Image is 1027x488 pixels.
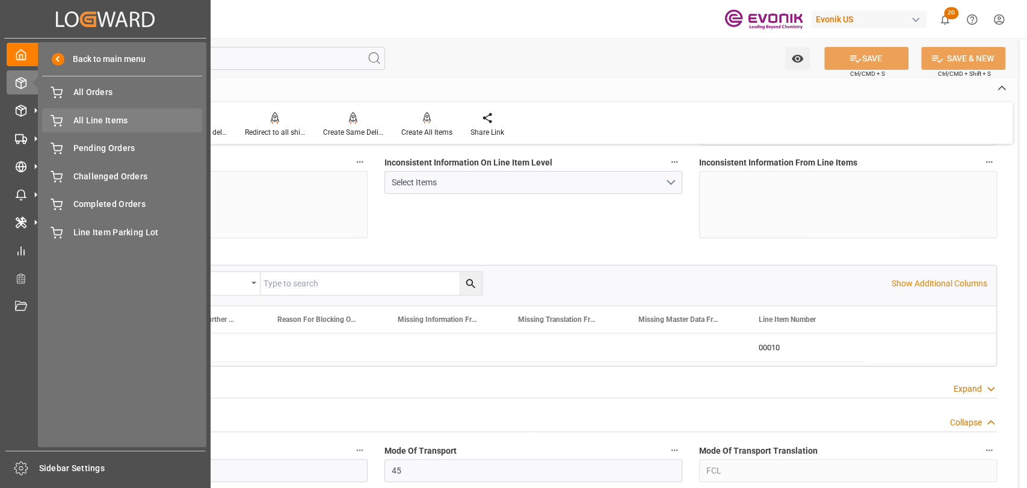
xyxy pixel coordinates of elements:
a: Line Item Parking Lot [42,220,202,244]
span: Completed Orders [73,198,203,211]
a: Transport Planner [7,267,204,290]
span: All Line Items [73,114,203,127]
a: Challenged Orders [42,164,202,188]
div: 00010 [744,333,865,362]
img: Evonik-brand-mark-Deep-Purple-RGB.jpeg_1700498283.jpeg [724,9,803,30]
span: Ctrl/CMD + Shift + S [938,69,991,78]
button: open menu [170,272,261,295]
span: 20 [944,7,958,19]
a: My Cockpit [7,43,204,66]
span: Reason For Blocking On This Line Item [277,315,358,324]
a: Pending Orders [42,137,202,160]
button: show 20 new notifications [931,6,958,33]
span: Pending Orders [73,142,203,155]
span: Challenged Orders [73,170,203,183]
a: Completed Orders [42,193,202,216]
button: Inconsistent Information On Line Item Level [667,154,682,170]
button: Evonik US [811,8,931,31]
div: Redirect to all shipments [245,127,305,138]
div: Create All Items [401,127,452,138]
span: Ctrl/CMD + S [850,69,885,78]
button: open menu [384,171,682,194]
button: SAVE [824,47,908,70]
a: All Orders [42,81,202,104]
input: Search Fields [55,47,385,70]
button: SAVE & NEW [921,47,1005,70]
div: Create Same Delivery Date [323,127,383,138]
button: Help Center [958,6,985,33]
span: All Orders [73,86,203,99]
button: search button [459,272,482,295]
div: Equals [176,274,247,288]
span: Mode Of Transport [384,445,457,457]
a: My Reports [7,238,204,262]
button: open menu [785,47,810,70]
span: Line Item Parking Lot [73,226,203,239]
a: Document Management [7,294,204,318]
button: Inconsistent Information From Line Items [981,154,997,170]
button: Movement Type [352,442,368,458]
span: Mode Of Transport Translation [699,445,818,457]
span: Missing Information From Line Item [398,315,478,324]
button: Missing Master Data From Header [352,154,368,170]
span: Missing Translation From Master Data [518,315,599,324]
span: Back to main menu [64,53,146,66]
span: Sidebar Settings [39,462,206,475]
span: Missing Master Data From SAP [638,315,719,324]
button: Mode Of Transport [667,442,682,458]
span: Inconsistent Information On Line Item Level [384,156,552,169]
button: Mode Of Transport Translation [981,442,997,458]
div: Collapse [950,416,982,429]
p: Show Additional Columns [892,277,987,290]
div: Select Items [391,176,664,189]
div: Expand [954,383,982,395]
div: Share Link [470,127,504,138]
div: Press SPACE to select this row. [143,333,865,362]
div: Evonik US [811,11,927,28]
span: Inconsistent Information From Line Items [699,156,857,169]
input: Type to search [261,272,482,295]
span: Line Item Number [759,315,816,324]
a: All Line Items [42,108,202,132]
